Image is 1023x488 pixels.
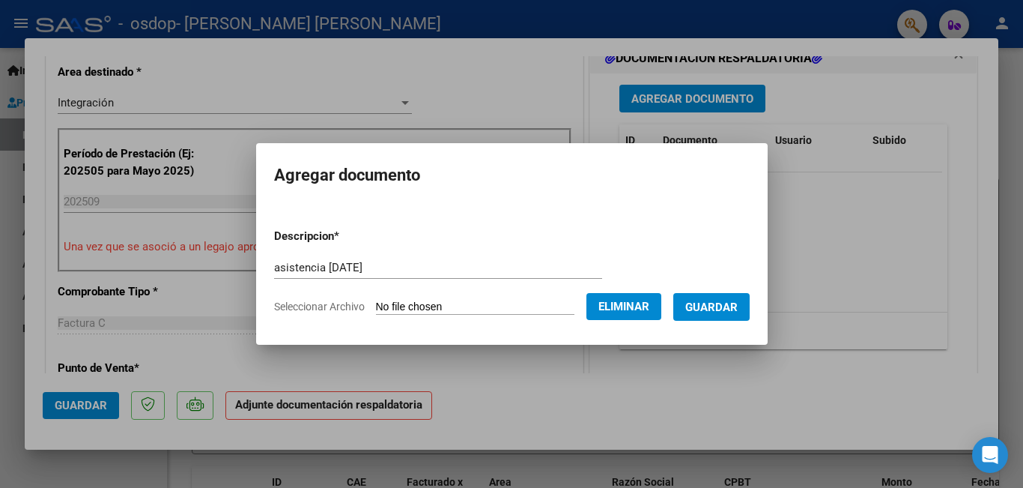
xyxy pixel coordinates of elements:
div: Open Intercom Messenger [972,437,1008,473]
button: Eliminar [586,293,661,320]
button: Guardar [673,293,750,321]
span: Eliminar [598,300,649,313]
h2: Agregar documento [274,161,750,190]
p: Descripcion [274,228,417,245]
span: Guardar [685,301,738,314]
span: Seleccionar Archivo [274,301,365,313]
